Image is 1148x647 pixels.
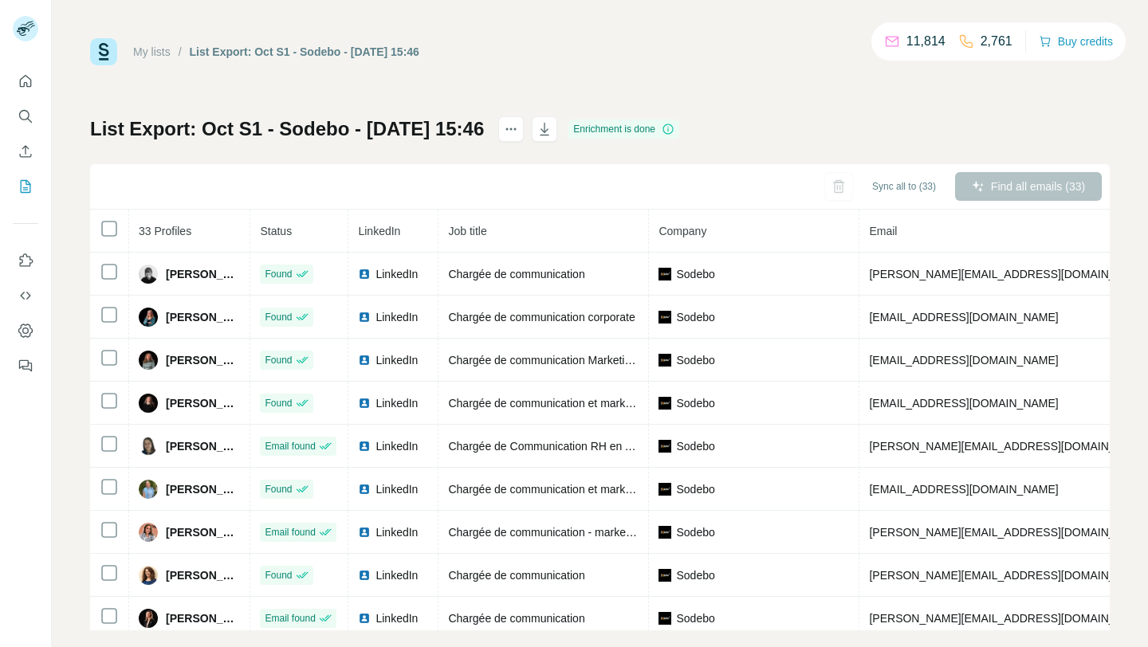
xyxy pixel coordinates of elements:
[139,480,158,499] img: Avatar
[448,268,584,280] span: Chargée de communication
[498,116,524,142] button: actions
[659,569,671,582] img: company-logo
[375,352,418,368] span: LinkedIn
[139,225,191,237] span: 33 Profiles
[358,225,400,237] span: LinkedIn
[13,351,38,380] button: Feedback
[90,38,117,65] img: Surfe Logo
[13,137,38,166] button: Enrich CSV
[358,311,371,323] img: LinkedIn logo
[375,266,418,282] span: LinkedIn
[139,351,158,370] img: Avatar
[872,179,936,194] span: Sync all to (33)
[166,352,240,368] span: [PERSON_NAME]
[869,354,1058,367] span: [EMAIL_ADDRESS][DOMAIN_NAME]
[676,438,714,454] span: Sodebo
[448,569,584,582] span: Chargée de communication
[358,268,371,280] img: LinkedIn logo
[448,354,824,367] span: Chargée de communication Marketing Sportif, référente Vendée Globe 2024
[869,483,1058,496] span: [EMAIL_ADDRESS][DOMAIN_NAME]
[166,524,240,540] span: [PERSON_NAME]
[448,612,584,625] span: Chargée de communication
[13,67,38,96] button: Quick start
[448,483,682,496] span: Chargée de communication et marketing digital
[869,225,897,237] span: Email
[906,32,946,51] p: 11,814
[568,120,679,139] div: Enrichment is done
[190,44,419,60] div: List Export: Oct S1 - Sodebo - [DATE] 15:46
[869,311,1058,323] span: [EMAIL_ADDRESS][DOMAIN_NAME]
[13,172,38,201] button: My lists
[676,395,714,411] span: Sodebo
[659,483,671,496] img: company-logo
[166,567,240,583] span: [PERSON_NAME]
[375,438,418,454] span: LinkedIn
[448,526,708,539] span: Chargée de communication - marketing opérationnel
[676,567,714,583] span: Sodebo
[676,352,714,368] span: Sodebo
[861,174,947,198] button: Sync all to (33)
[265,396,292,410] span: Found
[265,439,315,453] span: Email found
[375,610,418,626] span: LinkedIn
[13,316,38,345] button: Dashboard
[358,612,371,625] img: LinkedIn logo
[358,569,371,582] img: LinkedIn logo
[166,266,240,282] span: [PERSON_NAME]
[659,225,706,237] span: Company
[1039,30,1113,53] button: Buy credits
[659,397,671,410] img: company-logo
[166,438,240,454] span: [PERSON_NAME]
[13,281,38,310] button: Use Surfe API
[139,437,158,456] img: Avatar
[166,395,240,411] span: [PERSON_NAME]
[375,524,418,540] span: LinkedIn
[659,440,671,453] img: company-logo
[133,45,171,58] a: My lists
[139,265,158,284] img: Avatar
[139,394,158,413] img: Avatar
[90,116,484,142] h1: List Export: Oct S1 - Sodebo - [DATE] 15:46
[358,397,371,410] img: LinkedIn logo
[375,395,418,411] span: LinkedIn
[265,525,315,539] span: Email found
[265,267,292,281] span: Found
[13,102,38,131] button: Search
[358,483,371,496] img: LinkedIn logo
[139,566,158,585] img: Avatar
[265,482,292,496] span: Found
[166,610,240,626] span: [PERSON_NAME]
[265,353,292,367] span: Found
[358,354,371,367] img: LinkedIn logo
[139,523,158,542] img: Avatar
[375,481,418,497] span: LinkedIn
[179,44,182,60] li: /
[676,266,714,282] span: Sodebo
[265,568,292,582] span: Found
[166,309,240,325] span: [PERSON_NAME]
[375,567,418,583] span: LinkedIn
[13,246,38,275] button: Use Surfe on LinkedIn
[869,397,1058,410] span: [EMAIL_ADDRESS][DOMAIN_NAME]
[166,481,240,497] span: [PERSON_NAME]
[676,610,714,626] span: Sodebo
[659,526,671,539] img: company-logo
[375,309,418,325] span: LinkedIn
[265,310,292,324] span: Found
[448,225,486,237] span: Job title
[676,309,714,325] span: Sodebo
[659,311,671,323] img: company-logo
[260,225,292,237] span: Status
[265,611,315,625] span: Email found
[659,268,671,280] img: company-logo
[448,440,678,453] span: Chargée de Communication RH en Alternance
[448,311,635,323] span: Chargée de communication corporate
[676,524,714,540] span: Sodebo
[139,308,158,327] img: Avatar
[448,397,714,410] span: Chargée de communication et marketing opérationnel
[659,612,671,625] img: company-logo
[358,526,371,539] img: LinkedIn logo
[981,32,1012,51] p: 2,761
[139,609,158,628] img: Avatar
[659,354,671,367] img: company-logo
